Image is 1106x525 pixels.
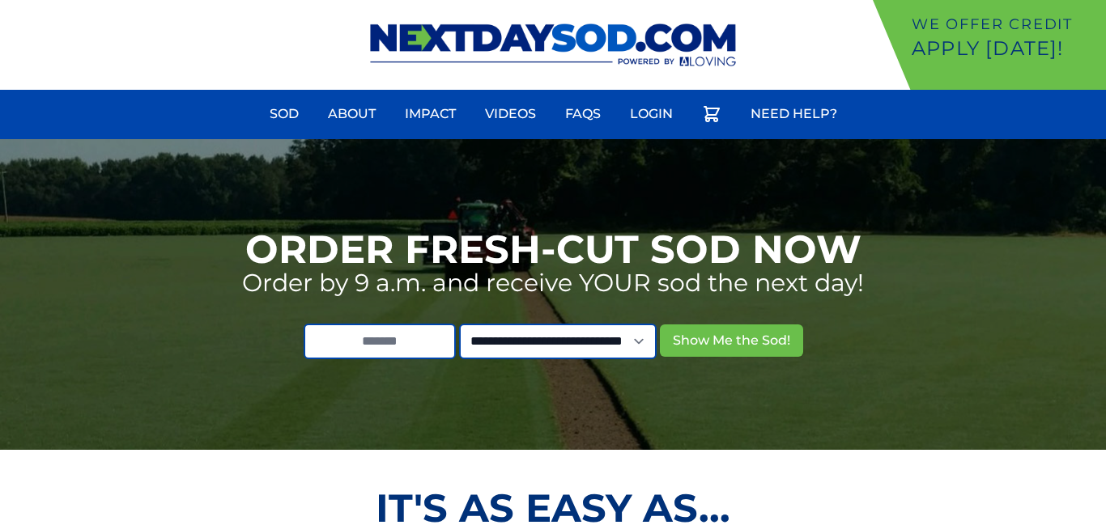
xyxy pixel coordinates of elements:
[242,269,864,298] p: Order by 9 a.m. and receive YOUR sod the next day!
[318,95,385,133] a: About
[912,36,1100,61] p: Apply [DATE]!
[260,95,308,133] a: Sod
[245,230,861,269] h1: Order Fresh-Cut Sod Now
[912,13,1100,36] p: We offer Credit
[395,95,466,133] a: Impact
[741,95,847,133] a: Need Help?
[475,95,546,133] a: Videos
[660,324,803,357] button: Show Me the Sod!
[555,95,610,133] a: FAQs
[620,95,683,133] a: Login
